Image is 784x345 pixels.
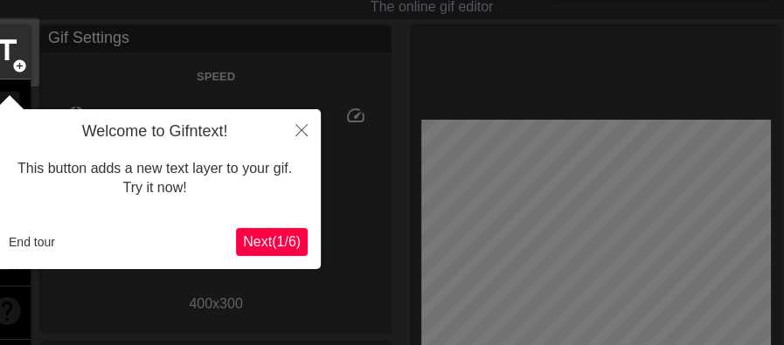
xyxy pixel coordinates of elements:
h4: Welcome to Gifntext! [2,122,308,141]
div: This button adds a new text layer to your gif. Try it now! [2,141,308,216]
button: End tour [2,229,62,255]
button: Close [282,109,321,149]
button: Next [236,228,308,256]
span: Next ( 1 / 6 ) [243,234,301,249]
